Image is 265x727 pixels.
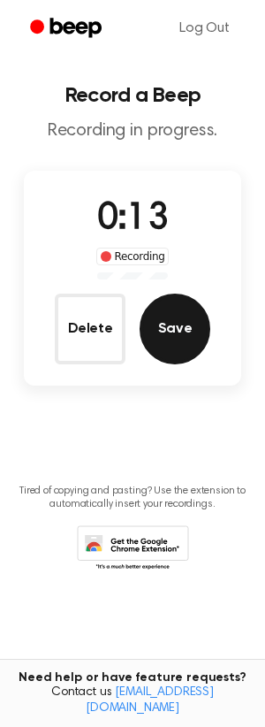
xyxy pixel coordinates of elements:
[55,294,125,364] button: Delete Audio Record
[14,485,251,511] p: Tired of copying and pasting? Use the extension to automatically insert your recordings.
[86,686,214,715] a: [EMAIL_ADDRESS][DOMAIN_NAME]
[97,201,168,238] span: 0:13
[18,11,117,46] a: Beep
[96,248,170,265] div: Recording
[11,685,254,716] span: Contact us
[140,294,210,364] button: Save Audio Record
[14,85,251,106] h1: Record a Beep
[14,120,251,142] p: Recording in progress.
[162,7,247,50] a: Log Out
